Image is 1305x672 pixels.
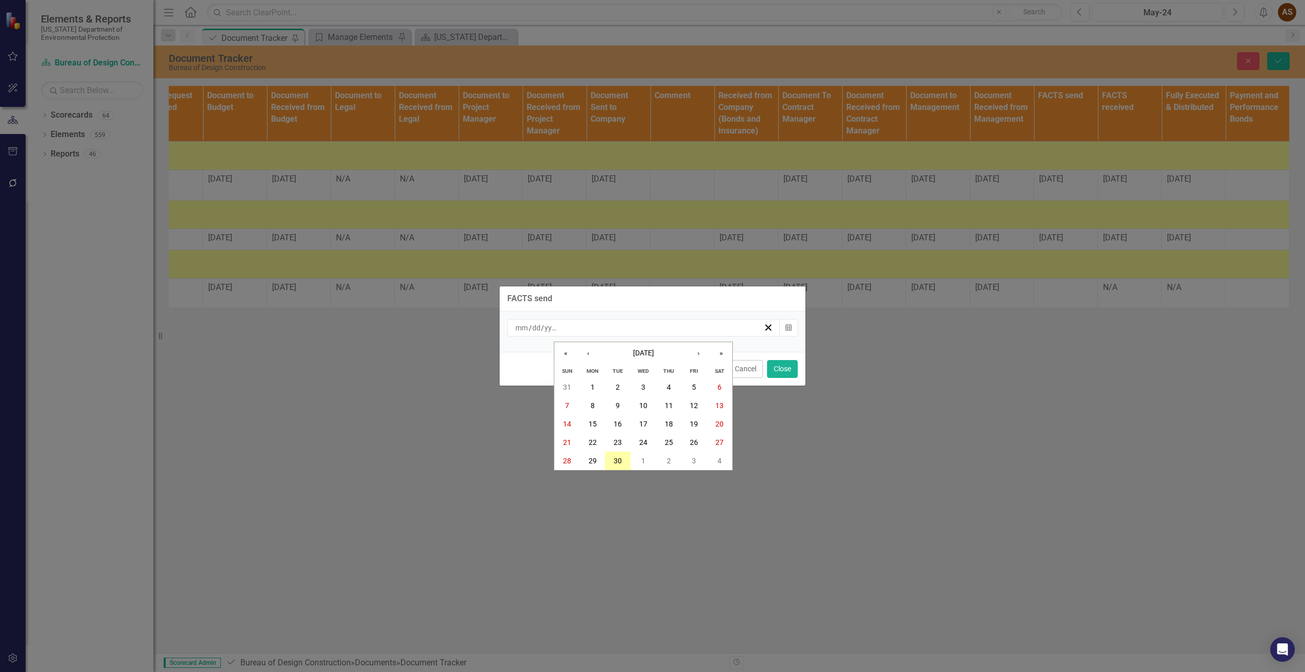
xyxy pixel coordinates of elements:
button: September 8, 2025 [580,396,605,415]
button: September 21, 2025 [554,433,580,452]
button: « [554,342,577,365]
abbr: September 8, 2025 [591,401,595,410]
input: dd [532,323,541,333]
button: September 23, 2025 [605,433,631,452]
abbr: September 27, 2025 [715,438,724,446]
button: September 18, 2025 [656,415,682,433]
abbr: September 30, 2025 [614,457,622,465]
abbr: Saturday [715,368,725,374]
span: / [529,323,532,332]
abbr: August 31, 2025 [563,383,571,391]
button: September 29, 2025 [580,452,605,470]
div: FACTS send [507,294,552,303]
button: September 1, 2025 [580,378,605,396]
abbr: September 13, 2025 [715,401,724,410]
button: September 27, 2025 [707,433,732,452]
abbr: Wednesday [638,368,649,374]
button: August 31, 2025 [554,378,580,396]
button: » [710,342,732,365]
abbr: September 21, 2025 [563,438,571,446]
button: October 2, 2025 [656,452,682,470]
abbr: September 10, 2025 [639,401,647,410]
abbr: September 1, 2025 [591,383,595,391]
abbr: September 19, 2025 [690,420,698,428]
abbr: September 2, 2025 [616,383,620,391]
abbr: September 3, 2025 [641,383,645,391]
div: Open Intercom Messenger [1270,637,1295,662]
button: September 15, 2025 [580,415,605,433]
button: September 14, 2025 [554,415,580,433]
abbr: Sunday [562,368,572,374]
abbr: Friday [690,368,698,374]
button: › [687,342,710,365]
abbr: September 20, 2025 [715,420,724,428]
abbr: September 6, 2025 [717,383,722,391]
button: September 10, 2025 [631,396,656,415]
button: September 4, 2025 [656,378,682,396]
abbr: October 2, 2025 [667,457,671,465]
button: October 4, 2025 [707,452,732,470]
abbr: September 14, 2025 [563,420,571,428]
abbr: September 7, 2025 [565,401,569,410]
abbr: September 18, 2025 [665,420,673,428]
button: September 9, 2025 [605,396,631,415]
abbr: October 1, 2025 [641,457,645,465]
button: September 20, 2025 [707,415,732,433]
button: September 24, 2025 [631,433,656,452]
abbr: September 29, 2025 [589,457,597,465]
button: September 22, 2025 [580,433,605,452]
button: October 3, 2025 [682,452,707,470]
abbr: September 28, 2025 [563,457,571,465]
button: Close [767,360,798,378]
input: yyyy [544,323,559,333]
input: mm [515,323,529,333]
button: September 26, 2025 [682,433,707,452]
abbr: October 4, 2025 [717,457,722,465]
abbr: September 24, 2025 [639,438,647,446]
abbr: Thursday [663,368,674,374]
button: September 2, 2025 [605,378,631,396]
button: October 1, 2025 [631,452,656,470]
button: ‹ [577,342,599,365]
button: September 6, 2025 [707,378,732,396]
abbr: September 25, 2025 [665,438,673,446]
abbr: September 12, 2025 [690,401,698,410]
button: September 25, 2025 [656,433,682,452]
button: September 17, 2025 [631,415,656,433]
abbr: October 3, 2025 [692,457,696,465]
abbr: September 17, 2025 [639,420,647,428]
abbr: September 16, 2025 [614,420,622,428]
button: September 13, 2025 [707,396,732,415]
abbr: September 5, 2025 [692,383,696,391]
span: [DATE] [633,349,654,357]
abbr: September 15, 2025 [589,420,597,428]
button: September 5, 2025 [682,378,707,396]
abbr: September 22, 2025 [589,438,597,446]
button: September 3, 2025 [631,378,656,396]
abbr: September 9, 2025 [616,401,620,410]
button: September 12, 2025 [682,396,707,415]
button: September 16, 2025 [605,415,631,433]
abbr: September 23, 2025 [614,438,622,446]
button: September 19, 2025 [682,415,707,433]
span: / [541,323,544,332]
abbr: Tuesday [613,368,623,374]
abbr: September 11, 2025 [665,401,673,410]
abbr: Monday [587,368,598,374]
button: Cancel [728,360,763,378]
button: [DATE] [599,342,687,365]
button: September 11, 2025 [656,396,682,415]
button: September 28, 2025 [554,452,580,470]
abbr: September 4, 2025 [667,383,671,391]
button: September 7, 2025 [554,396,580,415]
abbr: September 26, 2025 [690,438,698,446]
button: September 30, 2025 [605,452,631,470]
